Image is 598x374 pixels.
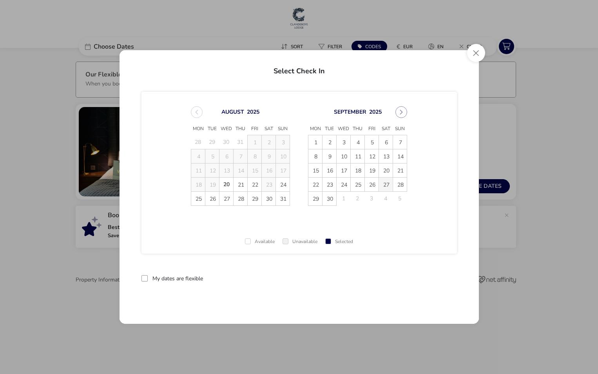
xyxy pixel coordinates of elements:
td: 25 [351,178,365,192]
span: 28 [234,192,248,206]
td: 28 [393,178,407,192]
span: 27 [379,178,393,192]
div: Selected [325,239,353,244]
td: 1 [308,135,323,149]
span: Sun [276,123,290,135]
td: 5 [365,135,379,149]
span: 18 [351,164,365,178]
td: 15 [308,163,323,178]
span: Sun [393,123,407,135]
td: 26 [205,192,219,206]
span: 11 [351,150,365,163]
span: 16 [323,164,337,178]
span: 21 [393,164,407,178]
td: 11 [191,163,205,178]
span: 27 [220,192,234,206]
td: 10 [276,149,290,163]
td: 29 [205,135,219,149]
span: 19 [365,164,379,178]
td: 1 [337,192,351,206]
span: 15 [309,164,323,178]
td: 21 [393,163,407,178]
span: Fri [365,123,379,135]
span: Thu [351,123,365,135]
span: 30 [262,192,276,206]
td: 25 [191,192,205,206]
td: 8 [248,149,262,163]
button: Choose Month [334,108,366,116]
span: 26 [206,192,219,206]
td: 17 [337,163,351,178]
span: Thu [234,123,248,135]
button: Choose Month [221,108,244,116]
td: 21 [234,178,248,192]
td: 3 [276,135,290,149]
span: 5 [365,136,379,149]
div: Available [245,239,275,244]
label: My dates are flexible [152,276,203,281]
span: 12 [365,150,379,163]
td: 5 [393,192,407,206]
td: 3 [365,192,379,206]
td: 17 [276,163,290,178]
div: Unavailable [283,239,317,244]
td: 1 [248,135,262,149]
span: 10 [337,150,351,163]
td: 6 [379,135,393,149]
td: 16 [323,163,337,178]
td: 31 [276,192,290,206]
td: 9 [323,149,337,163]
span: 4 [351,136,365,149]
span: 17 [337,164,351,178]
span: 6 [379,136,393,149]
span: 1 [309,136,323,149]
span: 25 [192,192,205,206]
span: 2 [323,136,337,149]
td: 8 [308,149,323,163]
span: Wed [219,123,234,135]
td: 23 [323,178,337,192]
td: 9 [262,149,276,163]
td: 4 [379,192,393,206]
td: 30 [323,192,337,206]
td: 12 [365,149,379,163]
td: 4 [191,149,205,163]
span: Sat [379,123,393,135]
button: Choose Year [369,108,382,116]
button: Next Month [395,106,407,118]
span: 13 [379,150,393,163]
td: 19 [365,163,379,178]
td: 13 [219,163,234,178]
td: 11 [351,149,365,163]
td: 7 [393,135,407,149]
td: 5 [205,149,219,163]
td: 31 [234,135,248,149]
td: 12 [205,163,219,178]
td: 16 [262,163,276,178]
td: 6 [219,149,234,163]
td: 24 [276,178,290,192]
span: 20 [219,178,233,191]
td: 20 [379,163,393,178]
td: 28 [191,135,205,149]
div: Choose Date [184,97,414,215]
td: 18 [351,163,365,178]
td: 4 [351,135,365,149]
span: 3 [337,136,351,149]
td: 19 [205,178,219,192]
td: 29 [248,192,262,206]
span: Mon [191,123,205,135]
span: Tue [323,123,337,135]
td: 22 [308,178,323,192]
span: Wed [337,123,351,135]
button: Close [467,44,485,62]
td: 24 [337,178,351,192]
td: 10 [337,149,351,163]
td: 29 [308,192,323,206]
td: 26 [365,178,379,192]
